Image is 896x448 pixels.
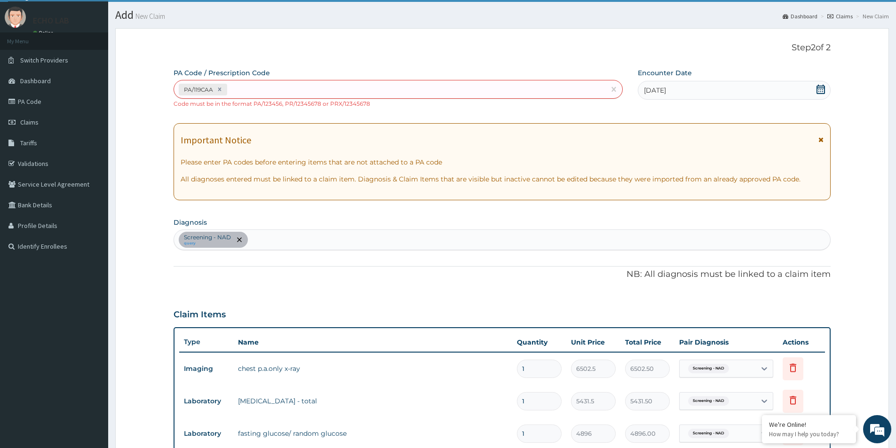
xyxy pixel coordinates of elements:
th: Total Price [620,333,674,352]
label: PA Code / Prescription Code [174,68,270,78]
span: [DATE] [644,86,666,95]
span: Claims [20,118,39,126]
div: PA/119CAA [181,84,214,95]
img: d_794563401_company_1708531726252_794563401 [17,47,38,71]
textarea: Type your message and hit 'Enter' [5,257,179,290]
span: Screening - NAD [688,429,729,438]
img: User Image [5,7,26,28]
td: Laboratory [179,393,233,410]
div: We're Online! [769,420,849,429]
p: All diagnoses entered must be linked to a claim item. Diagnosis & Claim Items that are visible bu... [181,174,824,184]
p: Step 2 of 2 [174,43,831,53]
td: Laboratory [179,425,233,442]
h1: Add [115,9,889,21]
li: New Claim [854,12,889,20]
p: Please enter PA codes before entering items that are not attached to a PA code [181,157,824,167]
th: Actions [778,333,825,352]
small: query [184,241,231,246]
small: New Claim [134,13,165,20]
span: We're online! [55,118,130,213]
td: Imaging [179,360,233,377]
p: Screening - NAD [184,234,231,241]
span: Switch Providers [20,56,68,64]
th: Quantity [512,333,566,352]
label: Encounter Date [638,68,692,78]
a: Online [33,30,56,36]
span: remove selection option [235,236,244,244]
div: Minimize live chat window [154,5,177,27]
span: Tariffs [20,139,37,147]
th: Type [179,333,233,351]
small: Code must be in the format PA/123456, PR/12345678 or PRX/12345678 [174,100,370,107]
td: chest p.a.only x-ray [233,359,512,378]
td: [MEDICAL_DATA] - total [233,392,512,410]
span: Screening - NAD [688,364,729,373]
a: Dashboard [783,12,817,20]
span: Screening - NAD [688,396,729,406]
p: ECHO LAB [33,16,69,25]
h1: Important Notice [181,135,251,145]
h3: Claim Items [174,310,226,320]
th: Unit Price [566,333,620,352]
td: fasting glucose/ random glucose [233,424,512,443]
p: How may I help you today? [769,430,849,438]
th: Name [233,333,512,352]
th: Pair Diagnosis [674,333,778,352]
p: NB: All diagnosis must be linked to a claim item [174,268,831,281]
div: Chat with us now [49,53,158,65]
a: Claims [827,12,853,20]
label: Diagnosis [174,218,207,227]
span: Dashboard [20,77,51,85]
